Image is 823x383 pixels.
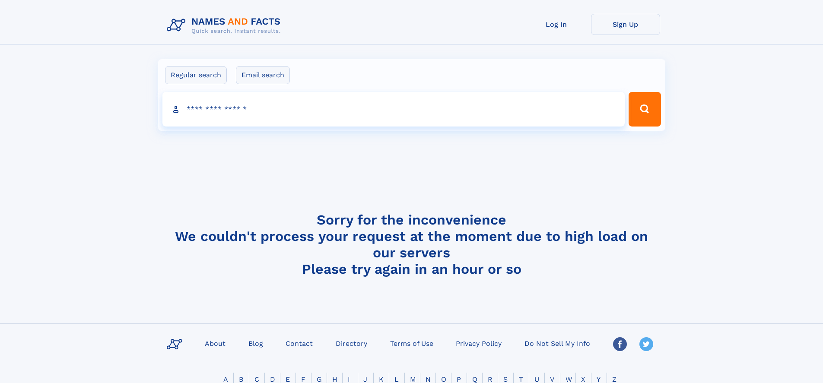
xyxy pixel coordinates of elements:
label: Email search [236,66,290,84]
a: Log In [522,14,591,35]
a: About [201,337,229,349]
img: Twitter [639,337,653,351]
a: Sign Up [591,14,660,35]
label: Regular search [165,66,227,84]
img: Logo Names and Facts [163,14,288,37]
h4: Sorry for the inconvenience We couldn't process your request at the moment due to high load on ou... [163,212,660,277]
img: Facebook [613,337,627,351]
button: Search Button [629,92,661,127]
input: search input [162,92,625,127]
a: Contact [282,337,316,349]
a: Directory [332,337,371,349]
a: Do Not Sell My Info [521,337,594,349]
a: Privacy Policy [452,337,505,349]
a: Blog [245,337,267,349]
a: Terms of Use [387,337,437,349]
